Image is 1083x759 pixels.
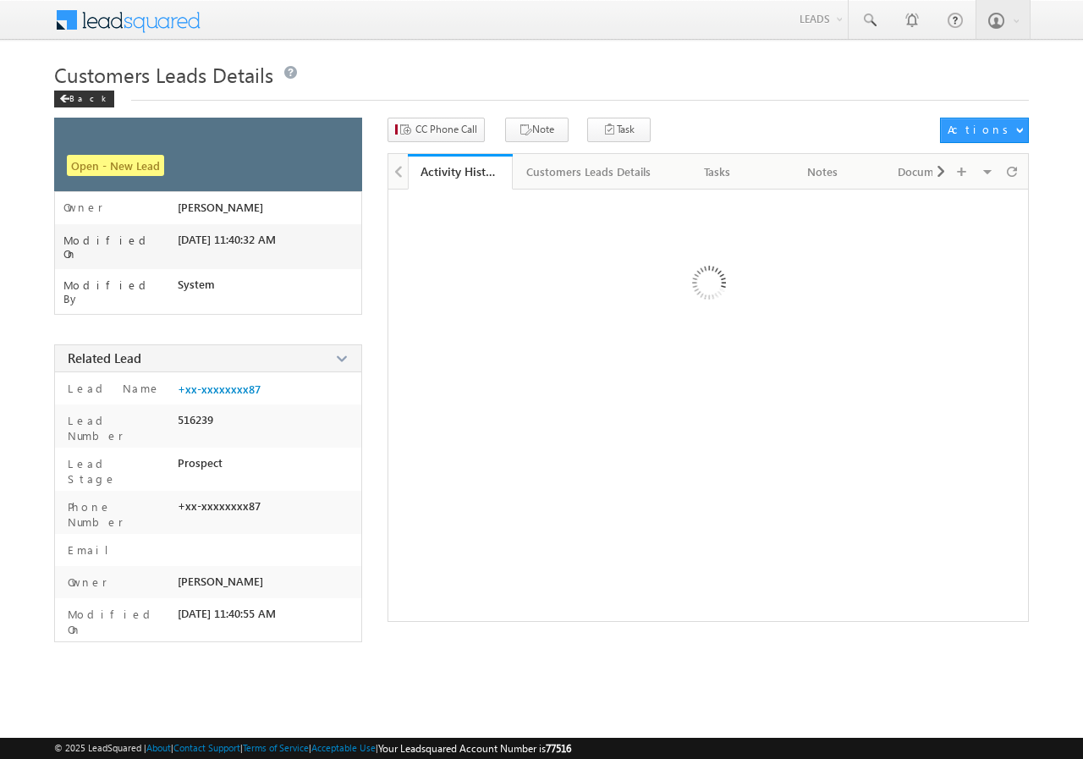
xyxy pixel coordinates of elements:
label: Modified By [63,278,178,305]
label: Phone Number [63,499,170,530]
label: Lead Number [63,413,170,443]
span: CC Phone Call [415,122,477,137]
label: Modified On [63,234,178,261]
span: Your Leadsquared Account Number is [378,742,571,755]
button: Task [587,118,651,142]
a: Customers Leads Details [513,154,666,190]
div: Customers Leads Details [526,162,651,182]
div: Tasks [679,162,756,182]
button: Note [505,118,569,142]
button: Actions [940,118,1029,143]
a: Terms of Service [243,742,309,753]
span: Prospect [178,456,223,470]
label: Owner [63,201,103,214]
a: Documents [876,154,981,190]
a: +xx-xxxxxxxx87 [178,382,261,396]
img: Loading ... [620,198,795,373]
a: Tasks [666,154,771,190]
div: Documents [889,162,965,182]
div: Actions [948,122,1014,137]
span: Customers Leads Details [54,61,273,88]
div: Back [54,91,114,107]
a: Acceptable Use [311,742,376,753]
span: [PERSON_NAME] [178,201,263,214]
span: © 2025 LeadSquared | | | | | [54,740,571,756]
li: Activity History [408,154,513,188]
span: 516239 [178,413,213,426]
span: Related Lead [68,349,141,366]
a: Contact Support [173,742,240,753]
a: Notes [771,154,876,190]
span: Open - New Lead [67,155,164,176]
label: Email [63,542,122,558]
label: Modified On [63,607,170,637]
span: System [178,278,215,291]
button: CC Phone Call [388,118,485,142]
label: Owner [63,575,107,590]
label: Lead Stage [63,456,170,487]
div: Notes [784,162,860,182]
span: +xx-xxxxxxxx87 [178,499,261,513]
span: [DATE] 11:40:55 AM [178,607,276,620]
span: 77516 [546,742,571,755]
div: Activity History [421,163,500,179]
a: Activity History [408,154,513,190]
a: About [146,742,171,753]
span: [DATE] 11:40:32 AM [178,233,276,246]
label: Lead Name [63,381,161,396]
span: [PERSON_NAME] [178,575,263,588]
